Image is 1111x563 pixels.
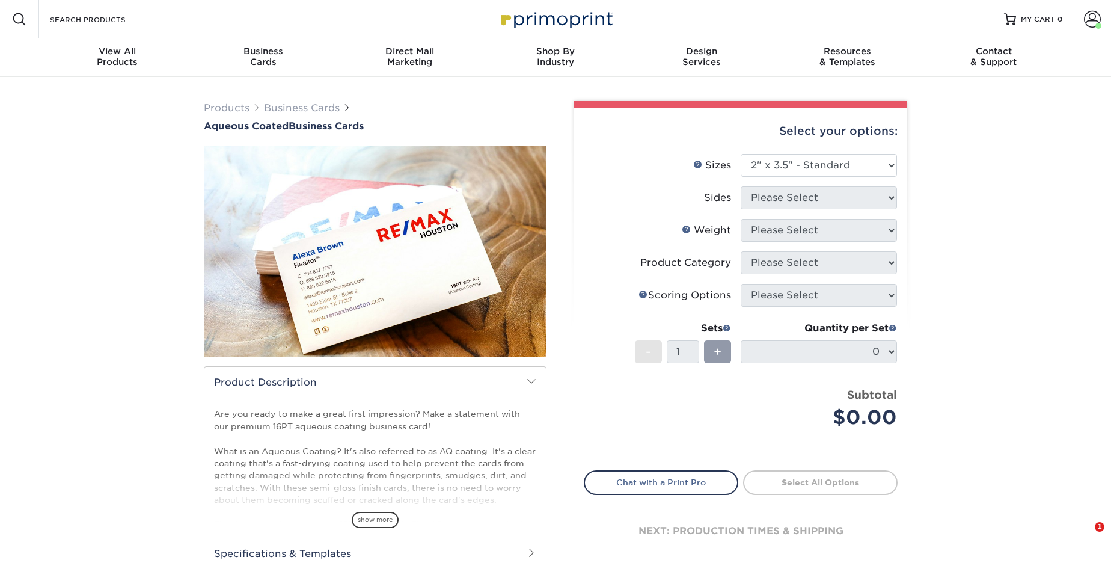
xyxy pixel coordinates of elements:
h1: Business Cards [204,120,546,132]
div: Cards [191,46,337,67]
div: & Support [920,46,1067,67]
div: Sizes [693,158,731,173]
span: show more [352,512,399,528]
a: Resources& Templates [774,38,920,77]
div: Weight [682,223,731,238]
span: 0 [1057,15,1063,23]
a: Aqueous CoatedBusiness Cards [204,120,546,132]
div: Services [628,46,774,67]
a: Chat with a Print Pro [584,470,738,494]
span: 1 [1095,522,1104,532]
a: Contact& Support [920,38,1067,77]
div: Sets [635,321,731,336]
iframe: Intercom live chat [1070,522,1099,551]
iframe: Google Customer Reviews [3,526,102,559]
a: Products [204,102,249,114]
span: View All [44,46,191,57]
a: Shop ByIndustry [483,38,629,77]
span: + [714,343,721,361]
a: View AllProducts [44,38,191,77]
input: SEARCH PRODUCTS..... [49,12,166,26]
span: Direct Mail [337,46,483,57]
div: Products [44,46,191,67]
h2: Product Description [204,367,546,398]
span: Aqueous Coated [204,120,289,132]
span: Shop By [483,46,629,57]
a: Select All Options [743,470,898,494]
div: Product Category [640,256,731,270]
div: Sides [704,191,731,205]
span: Contact [920,46,1067,57]
a: Direct MailMarketing [337,38,483,77]
div: $0.00 [750,403,897,432]
div: Quantity per Set [741,321,897,336]
span: Design [628,46,774,57]
div: Select your options: [584,108,898,154]
div: & Templates [774,46,920,67]
strong: Subtotal [847,388,897,401]
span: - [646,343,651,361]
div: Scoring Options [638,288,731,303]
span: MY CART [1021,14,1055,25]
a: DesignServices [628,38,774,77]
span: Business [191,46,337,57]
img: Aqueous Coated 01 [204,80,546,423]
a: BusinessCards [191,38,337,77]
div: Marketing [337,46,483,67]
img: Primoprint [495,6,616,32]
a: Business Cards [264,102,340,114]
span: Resources [774,46,920,57]
div: Industry [483,46,629,67]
